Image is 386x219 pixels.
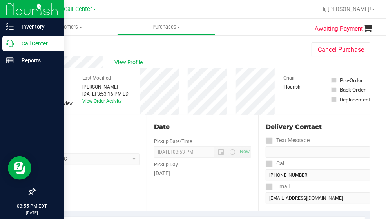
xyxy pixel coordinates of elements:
div: Back Order [340,86,366,94]
label: Pickup Date/Time [154,138,192,145]
span: View Profile [114,58,146,67]
div: Pre-Order [340,76,363,84]
div: Replacement [340,96,370,103]
p: Reports [14,56,61,65]
inline-svg: Inventory [6,23,14,31]
label: Pickup Day [154,161,178,168]
input: Format: (999) 999-9999 [266,146,370,158]
p: Inventory [14,22,61,31]
div: Delivery Contact [266,122,370,132]
iframe: Resource center [8,156,31,180]
a: Customers [19,19,117,35]
p: 03:55 PM EDT [4,203,61,210]
div: [PERSON_NAME] [82,83,131,90]
p: [DATE] [4,210,61,215]
label: Email [266,181,290,192]
div: [DATE] 3:53:16 PM EDT [82,90,131,98]
button: Cancel Purchase [312,42,370,57]
span: Hi, [PERSON_NAME]! [320,6,371,12]
label: Text Message [266,135,310,146]
label: Last Modified [82,74,111,81]
div: Flourish [283,83,323,90]
div: [DATE] [154,169,252,177]
inline-svg: Call Center [6,40,14,47]
a: View Order Activity [82,98,122,104]
a: Purchases [117,19,216,35]
span: Purchases [118,24,215,31]
p: Call Center [14,39,61,48]
label: Origin [283,74,296,81]
span: Call Center [64,6,92,13]
label: Call [266,158,285,169]
span: Awaiting Payment [315,24,363,33]
span: Customers [19,24,117,31]
div: Date [154,122,252,132]
input: Format: (999) 999-9999 [266,169,370,181]
inline-svg: Reports [6,56,14,64]
div: Location [34,122,140,132]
